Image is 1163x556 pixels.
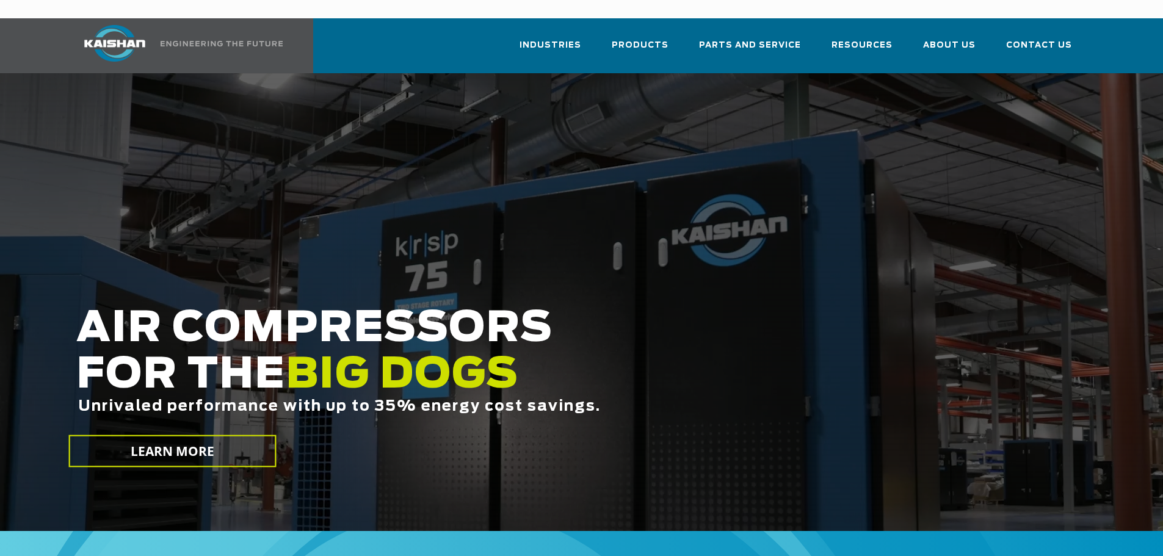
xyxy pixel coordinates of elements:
a: Parts and Service [699,29,801,71]
span: Parts and Service [699,38,801,52]
a: Kaishan USA [69,18,285,73]
span: Contact Us [1006,38,1072,52]
span: Unrivaled performance with up to 35% energy cost savings. [78,399,601,414]
span: LEARN MORE [130,442,214,460]
span: Industries [520,38,581,52]
span: Products [612,38,668,52]
a: About Us [923,29,976,71]
a: LEARN MORE [68,435,276,468]
img: Engineering the future [161,41,283,46]
span: About Us [923,38,976,52]
a: Contact Us [1006,29,1072,71]
span: Resources [831,38,893,52]
a: Products [612,29,668,71]
a: Resources [831,29,893,71]
span: BIG DOGS [286,355,519,396]
img: kaishan logo [69,25,161,62]
a: Industries [520,29,581,71]
h2: AIR COMPRESSORS FOR THE [76,306,916,453]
